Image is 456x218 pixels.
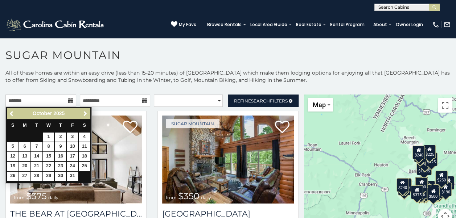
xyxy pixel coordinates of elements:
a: About [370,20,391,30]
a: 8 [43,142,54,151]
div: $125 [425,152,437,166]
a: Add to favorites [275,120,289,135]
span: daily [201,195,211,200]
a: 23 [55,162,66,171]
span: My Favs [179,21,196,28]
a: RefineSearchFilters [228,95,299,107]
a: 22 [43,162,54,171]
a: Real Estate [292,20,325,30]
div: $240 [412,146,425,159]
a: 15 [43,152,54,161]
span: from [14,195,25,200]
span: Monday [23,123,27,128]
a: 24 [67,162,78,171]
a: 28 [31,172,42,181]
a: 25 [79,162,90,171]
span: Sunday [11,123,14,128]
span: daily [48,195,58,200]
a: 27 [19,172,30,181]
a: Sugar Mountain [166,119,219,128]
span: October [33,110,52,116]
img: White-1-2.png [5,17,106,32]
span: Tuesday [35,123,38,128]
a: Next [81,109,90,118]
a: 4 [79,133,90,142]
span: 2025 [53,110,65,116]
div: $300 [415,177,427,191]
a: Previous [8,109,17,118]
a: Rental Program [326,20,368,30]
a: 3 [67,133,78,142]
a: 18 [79,152,90,161]
div: $500 [427,187,439,201]
a: Browse Rentals [204,20,245,30]
div: $190 [439,183,452,196]
img: Grouse Moor Lodge [162,116,294,204]
span: from [166,195,177,200]
button: Change map style [308,98,333,112]
div: $375 [411,185,423,199]
a: 6 [19,142,30,151]
a: 30 [55,172,66,181]
span: Saturday [83,123,86,128]
a: 10 [67,142,78,151]
a: 17 [67,152,78,161]
a: Owner Login [392,20,427,30]
a: 26 [7,172,19,181]
a: Local Area Guide [247,20,291,30]
div: $155 [441,176,454,190]
a: 19 [7,162,19,171]
div: $195 [430,185,443,198]
span: Previous [9,111,15,117]
a: 11 [79,142,90,151]
a: Grouse Moor Lodge from $350 daily [162,116,294,204]
a: 31 [67,172,78,181]
a: 12 [7,152,19,161]
a: 2 [55,133,66,142]
button: Toggle fullscreen view [438,98,452,113]
span: Map [313,101,326,109]
div: $240 [396,178,408,192]
img: phone-regular-white.png [432,21,439,28]
div: $190 [415,177,427,190]
div: $1,095 [416,162,431,175]
a: 29 [43,172,54,181]
div: $200 [422,181,435,194]
span: Wednesday [46,123,51,128]
div: $250 [435,171,447,184]
a: 21 [31,162,42,171]
a: 1 [43,133,54,142]
span: $375 [26,191,47,201]
a: 14 [31,152,42,161]
a: My Favs [171,21,196,28]
div: $170 [414,148,426,162]
a: 13 [19,152,30,161]
span: Search [251,98,270,104]
a: Add to favorites [123,120,137,135]
span: $350 [178,191,200,201]
a: 9 [55,142,66,151]
span: Refine Filters [234,98,288,104]
img: mail-regular-white.png [443,21,451,28]
div: $265 [415,177,428,190]
a: 7 [31,142,42,151]
span: Friday [71,123,74,128]
span: Thursday [59,123,62,128]
a: 20 [19,162,30,171]
a: 5 [7,142,19,151]
a: 16 [55,152,66,161]
div: $225 [423,145,436,159]
span: Next [82,111,88,117]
